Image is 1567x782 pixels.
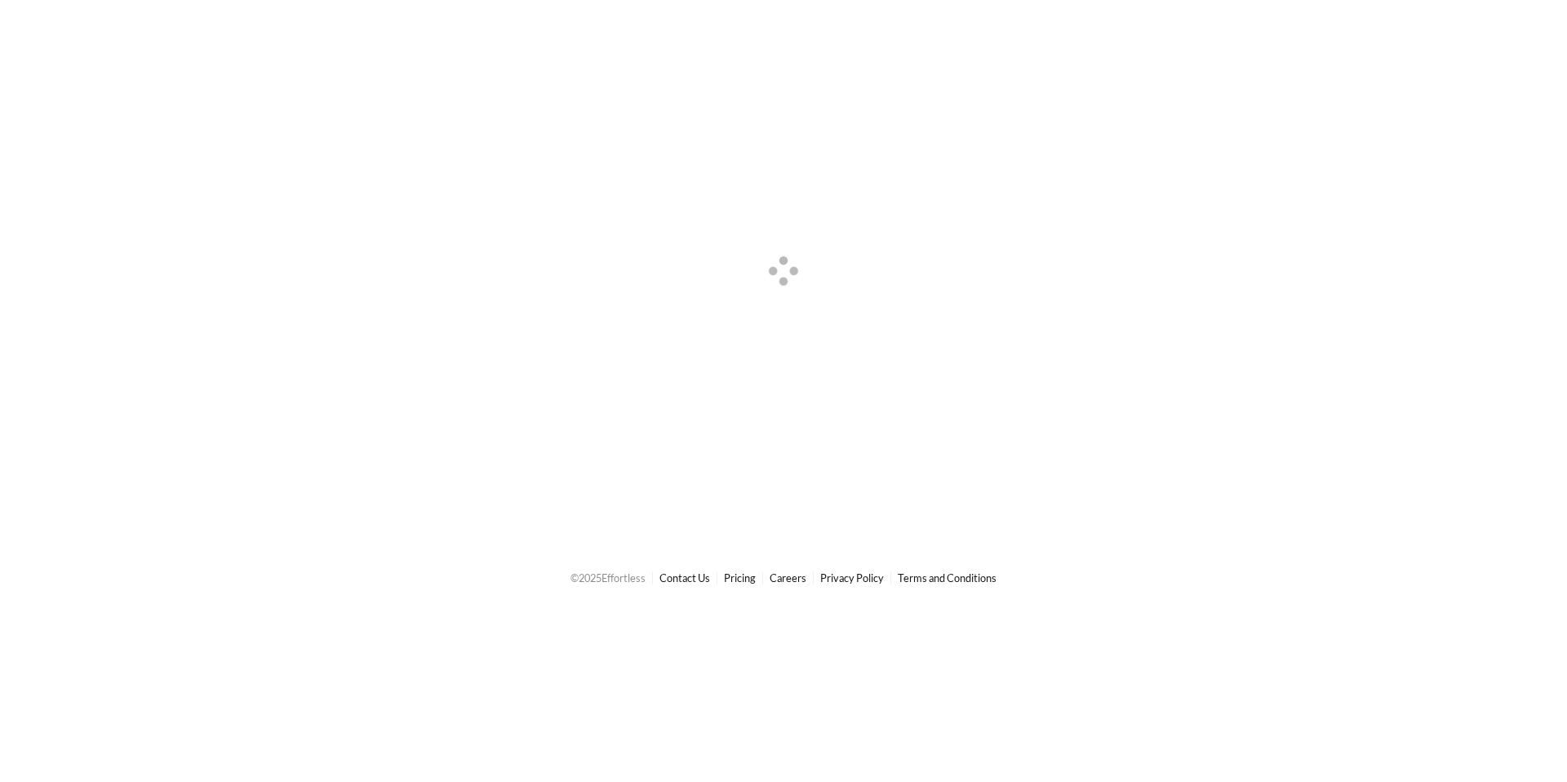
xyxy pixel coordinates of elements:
[659,571,710,584] a: Contact Us
[820,571,884,584] a: Privacy Policy
[570,571,646,584] span: © 2025 Effortless
[898,571,997,584] a: Terms and Conditions
[724,571,756,584] a: Pricing
[770,571,806,584] a: Careers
